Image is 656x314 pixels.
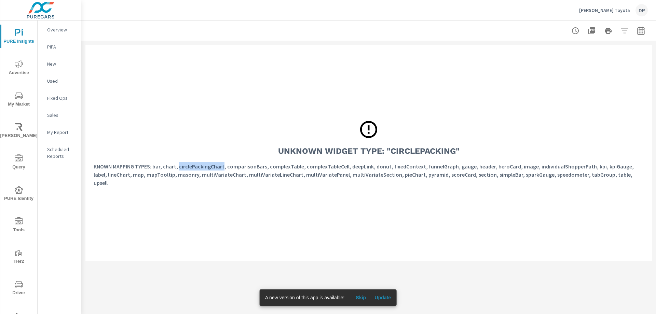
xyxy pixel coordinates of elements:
p: New [47,60,76,67]
button: Select Date Range [634,24,648,38]
div: DP [635,4,648,16]
button: Skip [350,292,372,303]
span: Tier2 [2,249,35,265]
p: Fixed Ops [47,95,76,101]
div: Overview [38,25,81,35]
p: Overview [47,26,76,33]
p: Scheduled Reports [47,146,76,160]
span: Advertise [2,60,35,77]
span: Tools [2,217,35,234]
p: Used [47,78,76,84]
span: PURE Insights [2,29,35,45]
span: Update [374,295,391,301]
div: Sales [38,110,81,120]
p: [PERSON_NAME] Toyota [579,7,630,13]
p: KNOWN MAPPING TYPES: bar, chart, circlePackingChart, comparisonBars, complexTable, complexTableCe... [94,162,644,187]
div: Fixed Ops [38,93,81,103]
div: Used [38,76,81,86]
button: Update [372,292,394,303]
span: A new version of this app is available! [265,295,345,300]
span: Skip [353,295,369,301]
p: PIPA [47,43,76,50]
span: My Market [2,92,35,108]
p: Sales [47,112,76,119]
span: Driver [2,280,35,297]
div: New [38,59,81,69]
div: My Report [38,127,81,137]
span: [PERSON_NAME] [2,123,35,140]
span: Query [2,154,35,171]
h3: Unknown Widget Type: "circlePacking" [278,145,460,157]
div: PIPA [38,42,81,52]
div: Scheduled Reports [38,144,81,161]
p: My Report [47,129,76,136]
span: PURE Identity [2,186,35,203]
